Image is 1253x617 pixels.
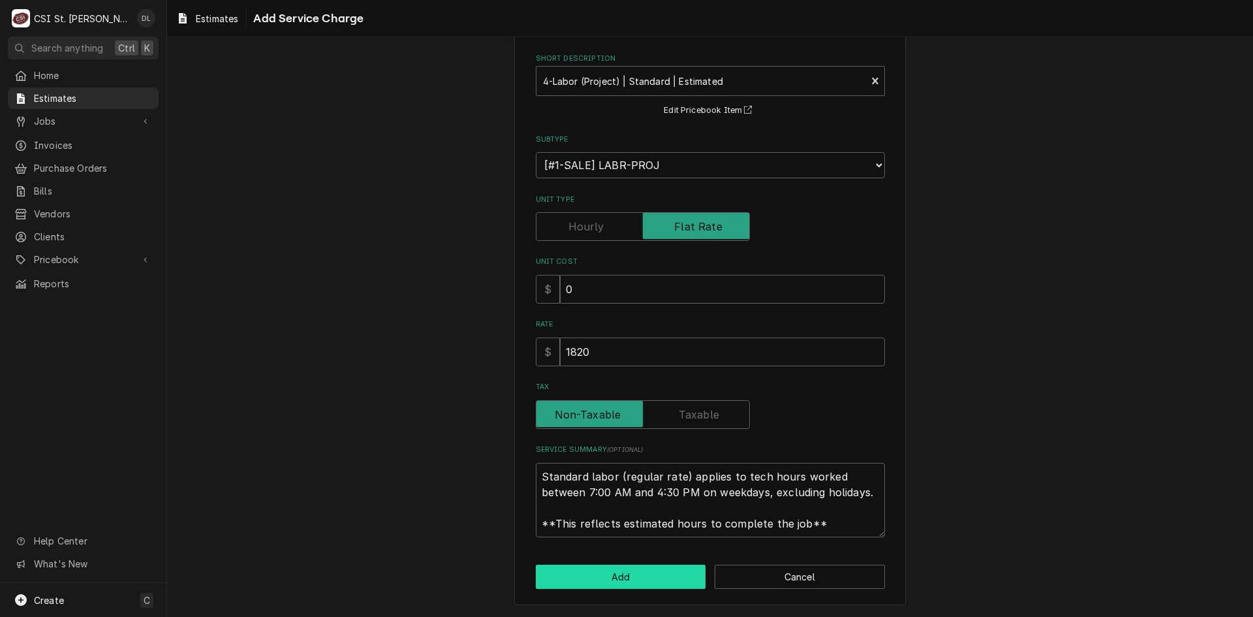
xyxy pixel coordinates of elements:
div: Service Summary [536,445,885,537]
button: Edit Pricebook Item [662,103,758,119]
div: Unit Cost [536,257,885,303]
span: Search anything [31,41,103,55]
button: Cancel [715,565,885,589]
a: Vendors [8,203,159,225]
span: Bills [34,184,152,198]
span: Invoices [34,138,152,152]
label: Tax [536,382,885,392]
span: Vendors [34,207,152,221]
div: Button Group [536,565,885,589]
button: Add [536,565,706,589]
a: Estimates [8,87,159,109]
span: What's New [34,557,151,571]
a: Purchase Orders [8,157,159,179]
div: Short Description [536,54,885,118]
div: Line Item Create/Update Form [536,22,885,537]
button: Search anythingCtrlK [8,37,159,59]
label: Short Description [536,54,885,64]
span: Create [34,595,64,606]
span: Estimates [196,12,238,25]
span: Jobs [34,114,132,128]
label: Subtype [536,134,885,145]
div: $ [536,275,560,304]
a: Home [8,65,159,86]
label: Unit Cost [536,257,885,267]
div: [object Object] [536,319,885,366]
div: $ [536,338,560,366]
a: Bills [8,180,159,202]
span: C [144,593,150,607]
div: CSI St. [PERSON_NAME] [34,12,130,25]
label: Service Summary [536,445,885,455]
label: Rate [536,319,885,330]
div: David Lindsey's Avatar [137,9,155,27]
div: DL [137,9,155,27]
span: Reports [34,277,152,291]
span: Clients [34,230,152,244]
a: Go to Help Center [8,530,159,552]
span: Add Service Charge [249,10,364,27]
label: Unit Type [536,195,885,205]
a: Clients [8,226,159,247]
span: Home [34,69,152,82]
div: Tax [536,382,885,428]
span: Purchase Orders [34,161,152,175]
span: Pricebook [34,253,132,266]
a: Reports [8,273,159,294]
span: ( optional ) [607,446,643,453]
span: Help Center [34,534,151,548]
a: Go to Pricebook [8,249,159,270]
div: Unit Type [536,195,885,241]
span: Estimates [34,91,152,105]
span: K [144,41,150,55]
a: Estimates [171,8,243,29]
a: Go to Jobs [8,110,159,132]
a: Go to What's New [8,553,159,575]
div: Button Group Row [536,565,885,589]
div: CSI St. Louis's Avatar [12,9,30,27]
div: Subtype [536,134,885,178]
a: Invoices [8,134,159,156]
textarea: Standard labor (regular rate) applies to tech hours worked between 7:00 AM and 4:30 PM on weekday... [536,463,885,537]
div: Line Item Create/Update [514,5,906,606]
span: Ctrl [118,41,135,55]
div: C [12,9,30,27]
